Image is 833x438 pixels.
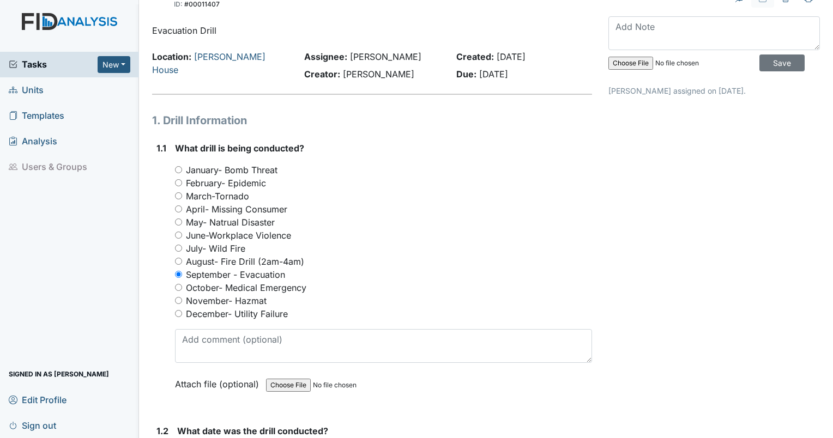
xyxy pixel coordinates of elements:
span: [PERSON_NAME] [343,69,414,80]
h1: 1. Drill Information [152,112,592,129]
label: Attach file (optional) [175,372,263,391]
input: September - Evacuation [175,271,182,278]
input: Save [759,54,805,71]
strong: Location: [152,51,191,62]
button: New [98,56,130,73]
input: December- Utility Failure [175,310,182,317]
label: February- Epidemic [186,177,266,190]
input: January- Bomb Threat [175,166,182,173]
span: Sign out [9,417,56,434]
span: What date was the drill conducted? [177,425,328,436]
a: Tasks [9,58,98,71]
strong: Due: [456,69,476,80]
span: Templates [9,107,64,124]
span: [DATE] [497,51,526,62]
a: [PERSON_NAME] House [152,51,265,75]
input: March-Tornado [175,192,182,199]
input: June-Workplace Violence [175,232,182,239]
span: [DATE] [479,69,508,80]
input: April- Missing Consumer [175,205,182,212]
input: November- Hazmat [175,297,182,304]
span: What drill is being conducted? [175,143,304,154]
p: Evacuation Drill [152,24,592,37]
input: August- Fire Drill (2am-4am) [175,258,182,265]
span: Analysis [9,133,57,150]
input: February- Epidemic [175,179,182,186]
span: Units [9,82,44,99]
input: October- Medical Emergency [175,284,182,291]
label: 1.1 [156,142,166,155]
label: May- Natrual Disaster [186,216,275,229]
label: November- Hazmat [186,294,267,307]
p: [PERSON_NAME] assigned on [DATE]. [608,85,820,96]
strong: Created: [456,51,494,62]
input: May- Natrual Disaster [175,218,182,226]
label: October- Medical Emergency [186,281,306,294]
span: [PERSON_NAME] [350,51,421,62]
span: Edit Profile [9,391,67,408]
label: December- Utility Failure [186,307,288,320]
label: June-Workplace Violence [186,229,291,242]
strong: Creator: [304,69,340,80]
label: 1.2 [156,424,168,437]
label: September - Evacuation [186,268,285,281]
strong: Assignee: [304,51,347,62]
label: July- Wild Fire [186,242,245,255]
label: January- Bomb Threat [186,163,277,177]
label: August- Fire Drill (2am-4am) [186,255,304,268]
span: Signed in as [PERSON_NAME] [9,366,109,382]
input: July- Wild Fire [175,245,182,252]
label: March-Tornado [186,190,249,203]
label: April- Missing Consumer [186,203,287,216]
